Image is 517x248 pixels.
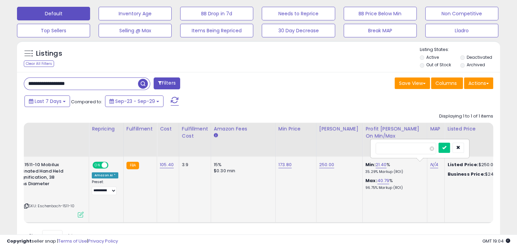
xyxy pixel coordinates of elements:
span: Sep-23 - Sep-29 [115,98,155,105]
div: MAP [430,125,442,132]
div: Fulfillment Cost [182,125,208,140]
div: Min Price [278,125,313,132]
div: Preset: [92,180,118,195]
a: 105.40 [160,161,174,168]
small: Amazon Fees. [214,132,218,139]
div: $0.30 min [214,168,270,174]
button: Needs to Reprice [262,7,335,20]
button: Filters [154,77,180,89]
b: Max: [365,177,377,184]
div: 3.9 [182,162,206,168]
b: Business Price: [447,171,485,177]
button: Items Being Repriced [180,24,253,37]
button: BB Price Below Min [344,7,417,20]
a: 250.00 [319,161,334,168]
p: 35.29% Markup (ROI) [365,170,422,174]
button: Sep-23 - Sep-29 [105,95,163,107]
button: Top Sellers [17,24,90,37]
button: Save View [395,77,430,89]
div: Clear All Filters [24,60,54,67]
a: 173.80 [278,161,292,168]
button: Last 7 Days [24,95,70,107]
small: FBA [126,162,139,169]
button: Selling @ Max [99,24,172,37]
span: Compared to: [71,99,102,105]
a: 21.40 [376,161,387,168]
button: Actions [464,77,493,89]
a: 40.79 [377,177,390,184]
button: Default [17,7,90,20]
a: Terms of Use [58,238,87,244]
div: Cost [160,125,176,132]
button: Non Competitive [425,7,498,20]
div: % [365,178,422,190]
span: 2025-10-7 19:04 GMT [482,238,510,244]
th: The percentage added to the cost of goods (COGS) that forms the calculator for Min & Max prices. [362,123,427,157]
button: Columns [431,77,463,89]
h5: Listings [36,49,62,58]
label: Out of Stock [426,62,451,68]
a: Privacy Policy [88,238,118,244]
button: Break MAP [344,24,417,37]
div: Fulfillment [126,125,154,132]
p: 96.75% Markup (ROI) [365,185,422,190]
b: Listed Price: [447,161,478,168]
span: Show: entries [29,232,78,239]
button: Inventory Age [99,7,172,20]
span: Columns [435,80,457,87]
div: seller snap | | [7,238,118,245]
div: Repricing [92,125,121,132]
b: Min: [365,161,376,168]
div: $250.00 [447,162,504,168]
label: Archived [466,62,485,68]
div: Amazon Fees [214,125,273,132]
strong: Copyright [7,238,32,244]
div: 15% [214,162,270,168]
button: Lladro [425,24,498,37]
button: BB Drop in 7d [180,7,253,20]
a: N/A [430,161,438,168]
div: Listed Price [447,125,506,132]
div: Displaying 1 to 1 of 1 items [439,113,493,120]
label: Deactivated [466,54,492,60]
div: [PERSON_NAME] [319,125,360,132]
label: Active [426,54,439,60]
div: Amazon AI * [92,172,118,178]
div: $242.5 [447,171,504,177]
span: ON [93,162,102,168]
div: % [365,162,422,174]
div: Profit [PERSON_NAME] on Min/Max [365,125,424,140]
span: | SKU: Eschenbach-1511-10 [23,203,74,209]
span: Last 7 Days [35,98,62,105]
span: OFF [107,162,118,168]
p: Listing States: [420,47,500,53]
button: 30 Day Decrease [262,24,335,37]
